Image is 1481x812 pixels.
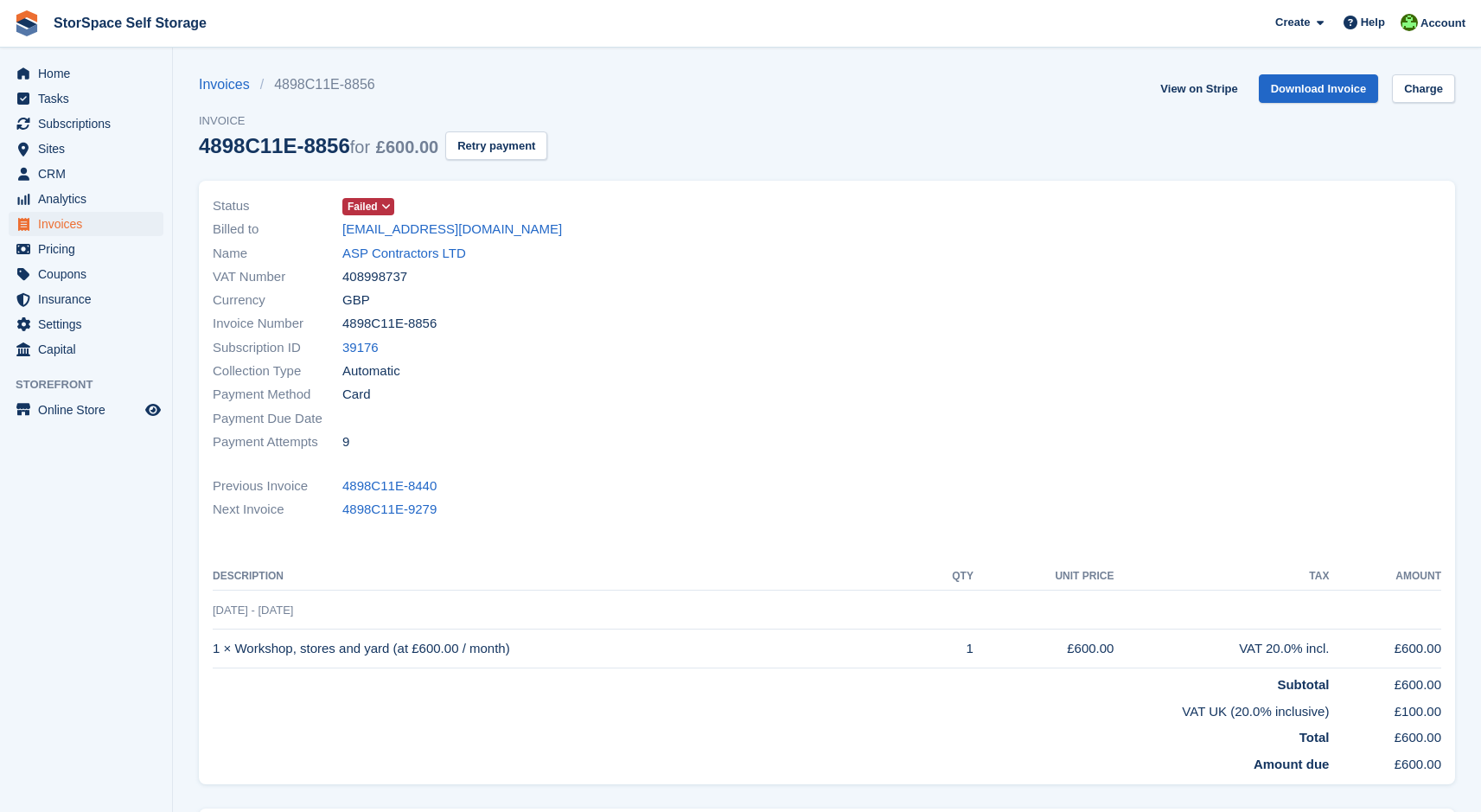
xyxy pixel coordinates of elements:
[348,199,378,214] span: Failed
[16,376,172,393] span: Storefront
[38,137,142,161] span: Sites
[9,312,163,336] a: menu
[1329,563,1441,591] th: Amount
[213,432,342,452] span: Payment Attempts
[1401,14,1418,31] img: Jon Pace
[342,244,466,264] a: ASP Contractors LTD
[38,61,142,86] span: Home
[9,61,163,86] a: menu
[922,630,974,668] td: 1
[1275,14,1310,31] span: Create
[9,137,163,161] a: menu
[342,338,379,358] a: 39176
[1361,14,1385,31] span: Help
[1277,677,1329,692] strong: Subtotal
[1392,74,1455,103] a: Charge
[922,563,974,591] th: QTY
[1114,639,1329,659] div: VAT 20.0% incl.
[213,244,342,264] span: Name
[199,74,547,95] nav: breadcrumbs
[47,9,214,37] a: StorSpace Self Storage
[376,137,438,157] span: £600.00
[974,563,1114,591] th: Unit Price
[342,291,370,310] span: GBP
[1329,721,1441,748] td: £600.00
[199,74,260,95] a: Invoices
[1259,74,1379,103] a: Download Invoice
[342,267,407,287] span: 408998737
[1420,15,1465,32] span: Account
[38,312,142,336] span: Settings
[213,604,293,617] span: [DATE] - [DATE]
[1329,695,1441,722] td: £100.00
[1254,757,1330,771] strong: Amount due
[9,237,163,261] a: menu
[38,112,142,136] span: Subscriptions
[1114,563,1329,591] th: Tax
[213,385,342,405] span: Payment Method
[38,237,142,261] span: Pricing
[38,212,142,236] span: Invoices
[350,137,370,157] span: for
[445,131,547,160] button: Retry payment
[9,337,163,361] a: menu
[143,400,163,420] a: Preview store
[342,432,349,452] span: 9
[9,262,163,286] a: menu
[342,385,371,405] span: Card
[9,187,163,211] a: menu
[199,112,547,130] span: Invoice
[1153,74,1244,103] a: View on Stripe
[38,162,142,186] span: CRM
[38,262,142,286] span: Coupons
[213,361,342,381] span: Collection Type
[213,563,922,591] th: Description
[342,500,437,520] a: 4898C11E-9279
[1299,730,1330,745] strong: Total
[342,220,562,240] a: [EMAIL_ADDRESS][DOMAIN_NAME]
[38,86,142,111] span: Tasks
[342,361,400,381] span: Automatic
[213,338,342,358] span: Subscription ID
[1329,668,1441,695] td: £600.00
[1329,748,1441,775] td: £600.00
[1329,630,1441,668] td: £600.00
[213,314,342,334] span: Invoice Number
[213,500,342,520] span: Next Invoice
[342,196,394,216] a: Failed
[38,187,142,211] span: Analytics
[213,409,342,429] span: Payment Due Date
[9,398,163,422] a: menu
[974,630,1114,668] td: £600.00
[38,287,142,311] span: Insurance
[9,287,163,311] a: menu
[9,162,163,186] a: menu
[199,134,438,157] div: 4898C11E-8856
[213,695,1329,722] td: VAT UK (20.0% inclusive)
[213,196,342,216] span: Status
[342,314,437,334] span: 4898C11E-8856
[9,112,163,136] a: menu
[213,267,342,287] span: VAT Number
[213,476,342,496] span: Previous Invoice
[38,398,142,422] span: Online Store
[213,630,922,668] td: 1 × Workshop, stores and yard (at £600.00 / month)
[342,476,437,496] a: 4898C11E-8440
[213,291,342,310] span: Currency
[9,212,163,236] a: menu
[38,337,142,361] span: Capital
[9,86,163,111] a: menu
[14,10,40,36] img: stora-icon-8386f47178a22dfd0bd8f6a31ec36ba5ce8667c1dd55bd0f319d3a0aa187defe.svg
[213,220,342,240] span: Billed to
